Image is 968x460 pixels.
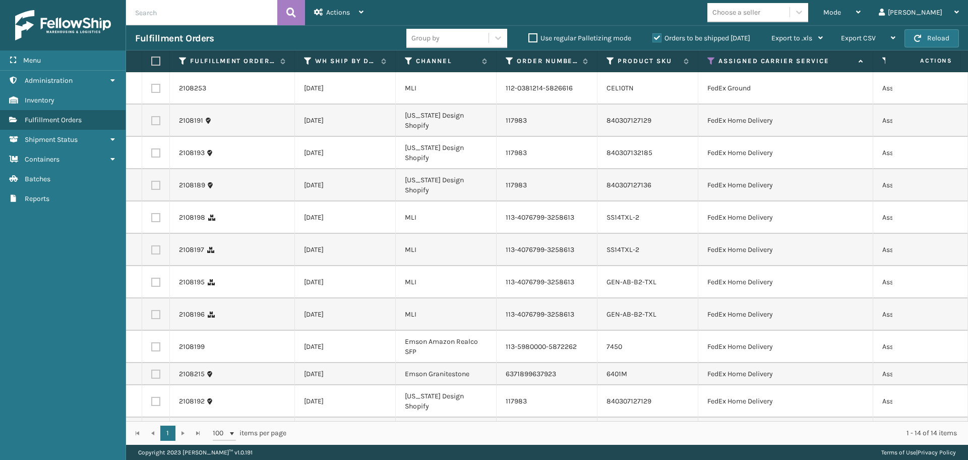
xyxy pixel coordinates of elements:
td: FedEx Home Delivery [698,137,873,169]
div: Choose a seller [712,7,760,18]
a: 2108193 [179,148,205,158]
span: Inventory [25,96,54,105]
td: 113-4076799-3258613 [497,298,597,331]
td: [DATE] [295,385,396,418]
td: [DATE] [295,201,396,234]
td: 117983 [497,105,597,137]
td: [DATE] [295,363,396,385]
a: Terms of Use [881,449,916,456]
span: Actions [326,8,350,17]
td: [DATE] [295,266,396,298]
p: Copyright 2023 [PERSON_NAME]™ v 1.0.191 [138,445,253,460]
span: Administration [25,76,73,85]
td: FedEx Home Delivery [698,266,873,298]
td: Emson Amazon Realco SFP [396,331,497,363]
td: [DATE] [295,169,396,201]
td: MLI [396,72,497,105]
td: FedEx Home Delivery [698,385,873,418]
span: items per page [213,426,286,441]
td: FedEx Home Delivery [698,201,873,234]
a: 2108197 [179,245,204,255]
td: MLI [396,266,497,298]
a: SS14TXL-2 [607,245,639,254]
td: 113-5980000-5872262 [497,331,597,363]
td: FedEx Home Delivery [698,418,873,450]
td: [US_STATE] Design Shopify [396,137,497,169]
a: 1 [160,426,175,441]
span: Menu [23,56,41,65]
td: [US_STATE] Design Shopify [396,105,497,137]
td: 6371899637923 [497,363,597,385]
td: FedEx Ground [698,72,873,105]
a: CEL10TN [607,84,634,92]
label: Channel [416,57,477,66]
td: FedEx Home Delivery [698,105,873,137]
td: 117983 [497,137,597,169]
span: 100 [213,428,228,438]
a: SS14TXL-2 [607,213,639,222]
label: Fulfillment Order Id [190,57,275,66]
a: 2108253 [179,83,206,93]
span: Export to .xls [771,34,812,42]
td: 113-4076799-3258613 [497,201,597,234]
span: Export CSV [841,34,876,42]
span: Actions [888,53,958,69]
td: 117983 [497,169,597,201]
a: 2108191 [179,116,203,126]
td: MLI [396,234,497,266]
a: 840307127129 [607,116,651,125]
label: Assigned Carrier Service [718,57,854,66]
div: Group by [411,33,440,43]
a: GEN-AB-B2-TXL [607,278,656,286]
td: [DATE] [295,72,396,105]
h3: Fulfillment Orders [135,32,214,44]
a: 2108199 [179,342,205,352]
td: [DATE] [295,298,396,331]
td: MLI [396,201,497,234]
span: Shipment Status [25,135,78,144]
a: 2108189 [179,180,205,190]
td: FedEx Home Delivery [698,169,873,201]
td: 112-0381214-5826616 [497,72,597,105]
div: 1 - 14 of 14 items [300,428,957,438]
label: Use regular Palletizing mode [528,34,631,42]
div: | [881,445,956,460]
td: [DATE] [295,418,396,450]
td: [DATE] [295,105,396,137]
td: 113-4076799-3258613 [497,266,597,298]
span: Mode [823,8,841,17]
td: FedEx Home Delivery [698,331,873,363]
button: Reload [904,29,959,47]
span: Batches [25,175,50,183]
a: 2108198 [179,213,205,223]
td: MLI [396,298,497,331]
a: 2108196 [179,310,205,320]
span: Reports [25,194,49,203]
a: 840307127129 [607,397,651,405]
td: FedEx Home Delivery [698,363,873,385]
td: Emson Granitestone [396,363,497,385]
a: Privacy Policy [918,449,956,456]
a: 840307127136 [607,181,651,189]
td: 113-4076799-3258613 [497,234,597,266]
label: Order Number [517,57,578,66]
td: 117983 [497,418,597,450]
td: [US_STATE] Design Shopify [396,418,497,450]
span: Fulfillment Orders [25,116,82,124]
td: [DATE] [295,137,396,169]
td: FedEx Home Delivery [698,298,873,331]
img: logo [15,10,111,40]
td: [DATE] [295,331,396,363]
a: 2108215 [179,369,205,379]
label: Orders to be shipped [DATE] [652,34,750,42]
a: GEN-AB-B2-TXL [607,310,656,319]
a: 2108192 [179,396,205,406]
label: Product SKU [618,57,679,66]
td: [US_STATE] Design Shopify [396,169,497,201]
a: 6401M [607,370,627,378]
td: FedEx Home Delivery [698,234,873,266]
a: 7450 [607,342,622,351]
span: Containers [25,155,59,164]
label: WH Ship By Date [315,57,376,66]
td: [US_STATE] Design Shopify [396,385,497,418]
